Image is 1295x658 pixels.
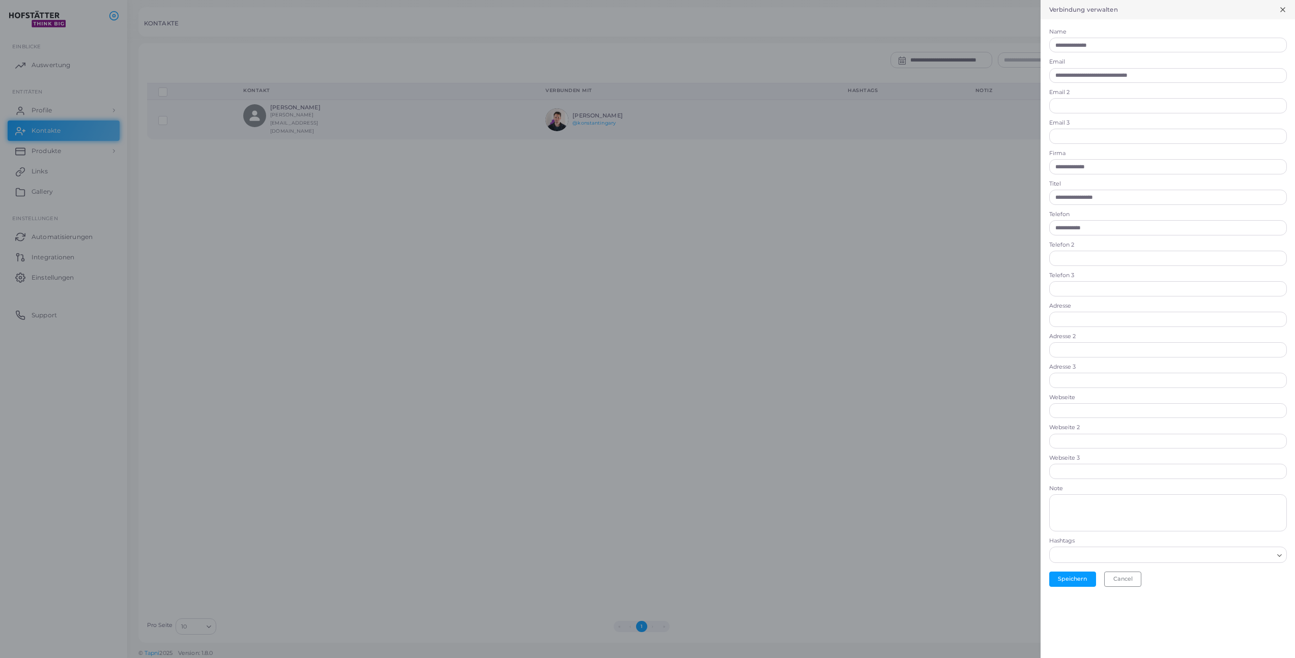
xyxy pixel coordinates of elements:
input: Search for option [1051,549,1273,560]
label: Email 3 [1049,119,1287,127]
label: Adresse 2 [1049,333,1287,341]
label: Telefon 2 [1049,241,1287,249]
label: Note [1049,485,1287,493]
label: Adresse [1049,302,1287,310]
label: Webseite 3 [1049,454,1287,462]
label: Email 2 [1049,88,1287,97]
div: Search for option [1049,547,1287,563]
label: Telefon [1049,211,1287,219]
label: Webseite 2 [1049,424,1287,432]
label: Adresse 3 [1049,363,1287,371]
label: Webseite [1049,394,1287,402]
button: Cancel [1104,572,1141,587]
label: Email [1049,58,1287,66]
label: Firma [1049,149,1287,158]
label: Titel [1049,180,1287,188]
label: Hashtags [1049,537,1075,545]
label: Telefon 3 [1049,272,1287,280]
button: Speichern [1049,572,1096,587]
